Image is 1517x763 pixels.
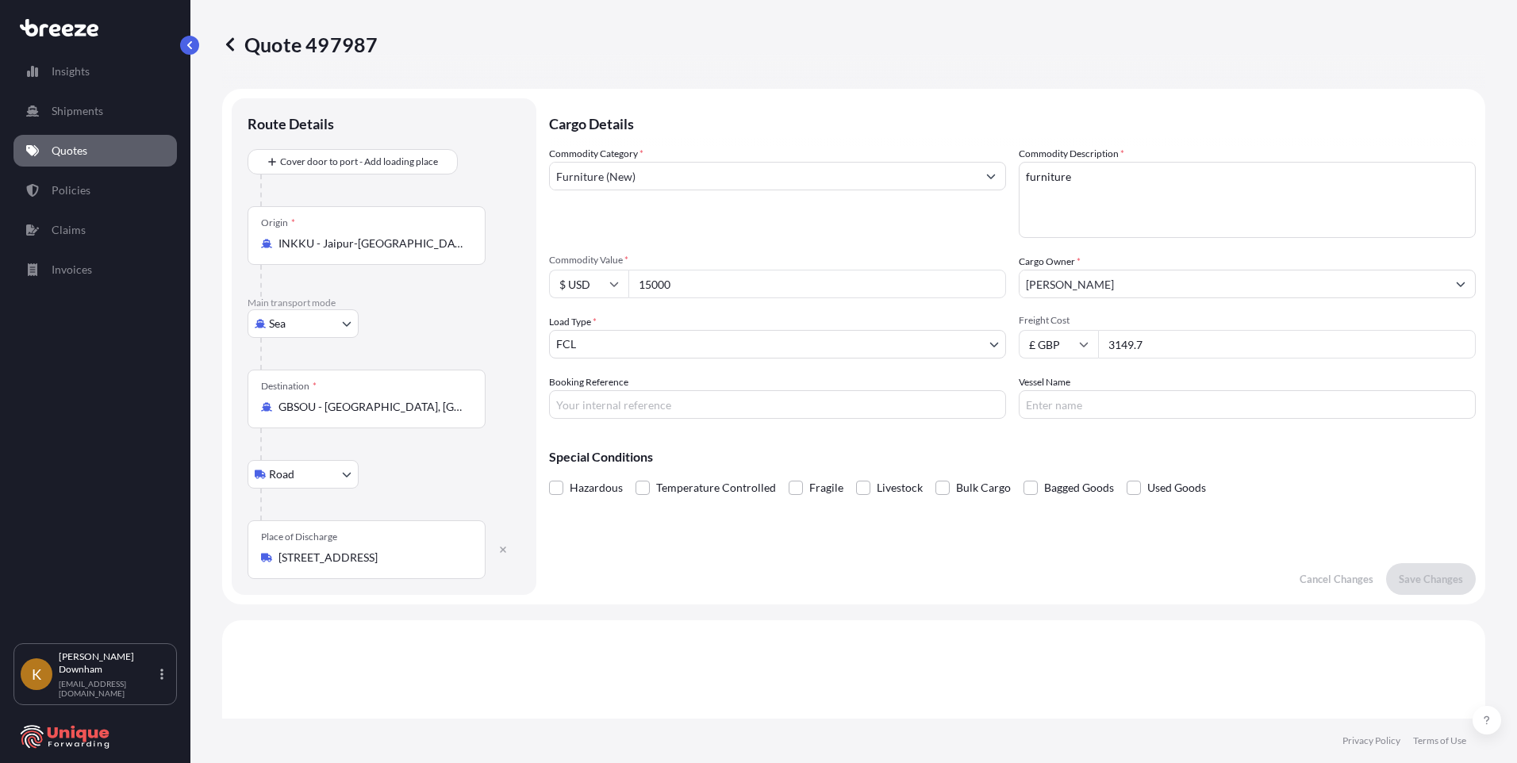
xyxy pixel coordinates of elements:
[1044,476,1114,500] span: Bagged Goods
[556,336,576,352] span: FCL
[1342,734,1400,747] a: Privacy Policy
[269,316,286,332] span: Sea
[222,32,378,57] p: Quote 497987
[13,95,177,127] a: Shipments
[52,222,86,238] p: Claims
[261,380,317,393] div: Destination
[248,309,359,338] button: Select transport
[13,135,177,167] a: Quotes
[1147,476,1206,500] span: Used Goods
[248,460,359,489] button: Select transport
[52,63,90,79] p: Insights
[280,154,438,170] span: Cover door to port - Add loading place
[248,149,458,174] button: Cover door to port - Add loading place
[877,476,923,500] span: Livestock
[1446,270,1475,298] button: Show suggestions
[13,214,177,246] a: Claims
[278,399,466,415] input: Destination
[20,724,111,750] img: organization-logo
[1300,571,1373,587] p: Cancel Changes
[1019,254,1081,270] label: Cargo Owner
[549,254,1006,266] span: Commodity Value
[278,550,466,566] input: Place of Discharge
[549,314,597,330] span: Load Type
[549,146,643,162] label: Commodity Category
[1019,162,1476,238] textarea: furniture
[1019,390,1476,419] input: Enter name
[1399,571,1463,587] p: Save Changes
[956,476,1011,500] span: Bulk Cargo
[1019,314,1476,327] span: Freight Cost
[549,374,628,390] label: Booking Reference
[656,476,776,500] span: Temperature Controlled
[570,476,623,500] span: Hazardous
[628,270,1006,298] input: Type amount
[549,330,1006,358] button: FCL
[549,451,1476,463] p: Special Conditions
[32,666,41,682] span: K
[1098,330,1476,358] input: Enter amount
[1386,563,1476,595] button: Save Changes
[261,531,337,543] div: Place of Discharge
[13,254,177,286] a: Invoices
[550,162,977,190] input: Select a commodity type
[52,143,87,159] p: Quotes
[261,217,295,229] div: Origin
[1019,374,1070,390] label: Vessel Name
[809,476,843,500] span: Fragile
[1287,563,1386,595] button: Cancel Changes
[59,650,157,676] p: [PERSON_NAME] Downham
[52,262,92,278] p: Invoices
[59,679,157,698] p: [EMAIL_ADDRESS][DOMAIN_NAME]
[1413,734,1466,747] a: Terms of Use
[1019,146,1124,162] label: Commodity Description
[13,56,177,87] a: Insights
[977,162,1005,190] button: Show suggestions
[13,174,177,206] a: Policies
[52,182,90,198] p: Policies
[52,103,103,119] p: Shipments
[269,466,294,482] span: Road
[248,114,334,133] p: Route Details
[549,390,1006,419] input: Your internal reference
[248,297,520,309] p: Main transport mode
[278,236,466,251] input: Origin
[1020,270,1446,298] input: Full name
[549,98,1476,146] p: Cargo Details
